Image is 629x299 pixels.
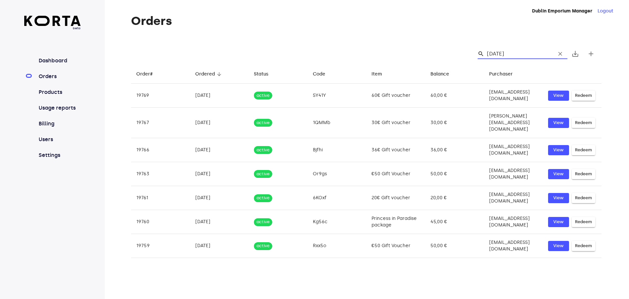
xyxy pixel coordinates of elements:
[551,146,566,154] span: View
[254,147,272,153] span: active
[37,136,81,143] a: Users
[548,217,569,227] button: View
[430,70,458,78] span: Balance
[484,84,543,108] td: [EMAIL_ADDRESS][DOMAIN_NAME]
[308,108,367,138] td: 1QMMb
[575,242,592,250] span: Redeem
[254,219,272,225] span: active
[131,108,190,138] td: 19767
[37,57,81,65] a: Dashboard
[131,14,601,28] h1: Orders
[195,70,223,78] span: Ordered
[575,170,592,178] span: Redeem
[136,70,153,78] div: Order#
[216,71,222,77] span: arrow_downward
[587,50,595,58] span: add
[131,138,190,162] td: 19766
[254,93,272,99] span: active
[37,73,81,80] a: Orders
[372,70,382,78] div: Item
[575,92,592,99] span: Redeem
[551,218,566,226] span: View
[575,194,592,202] span: Redeem
[131,210,190,234] td: 19760
[131,234,190,258] td: 19759
[313,70,334,78] span: Code
[551,242,566,250] span: View
[366,234,425,258] td: €50 Gift Voucher
[308,210,367,234] td: Kg56c
[254,70,268,78] div: Status
[366,210,425,234] td: Princess in Paradise package
[551,194,566,202] span: View
[308,234,367,258] td: Rxx5o
[131,162,190,186] td: 19763
[484,186,543,210] td: [EMAIL_ADDRESS][DOMAIN_NAME]
[254,243,272,249] span: active
[425,138,484,162] td: 36,00 €
[366,138,425,162] td: 36€ Gift voucher
[190,138,249,162] td: [DATE]
[366,186,425,210] td: 20€ Gift voucher
[308,138,367,162] td: Bjfhi
[190,186,249,210] td: [DATE]
[548,169,569,179] a: View
[572,118,595,128] button: Redeem
[551,119,566,127] span: View
[430,70,449,78] div: Balance
[548,145,569,155] button: View
[190,84,249,108] td: [DATE]
[489,70,513,78] div: Purchaser
[190,108,249,138] td: [DATE]
[484,234,543,258] td: [EMAIL_ADDRESS][DOMAIN_NAME]
[37,104,81,112] a: Usage reports
[190,210,249,234] td: [DATE]
[572,145,595,155] button: Redeem
[572,91,595,101] button: Redeem
[575,218,592,226] span: Redeem
[366,108,425,138] td: 30€ Gift voucher
[136,70,161,78] span: Order#
[254,195,272,201] span: active
[484,108,543,138] td: [PERSON_NAME][EMAIL_ADDRESS][DOMAIN_NAME]
[572,217,595,227] button: Redeem
[131,186,190,210] td: 19761
[37,151,81,159] a: Settings
[557,51,563,57] span: clear
[190,162,249,186] td: [DATE]
[425,186,484,210] td: 20,00 €
[190,234,249,258] td: [DATE]
[366,84,425,108] td: 60€ Gift voucher
[478,51,484,57] span: Search
[548,118,569,128] button: View
[572,193,595,203] button: Redeem
[37,88,81,96] a: Products
[548,91,569,101] button: View
[571,50,579,58] span: save_alt
[254,70,277,78] span: Status
[548,241,569,251] button: View
[24,26,81,31] span: beta
[254,171,272,177] span: active
[583,46,599,62] button: Create new gift card
[37,120,81,128] a: Billing
[484,138,543,162] td: [EMAIL_ADDRESS][DOMAIN_NAME]
[487,49,550,59] input: Search
[131,84,190,108] td: 19769
[551,92,566,99] span: View
[425,210,484,234] td: 45,00 €
[254,120,272,126] span: active
[372,70,391,78] span: Item
[24,16,81,31] a: beta
[484,162,543,186] td: [EMAIL_ADDRESS][DOMAIN_NAME]
[548,193,569,203] button: View
[425,84,484,108] td: 60,00 €
[425,108,484,138] td: 30,00 €
[551,170,566,178] span: View
[308,84,367,108] td: SY41Y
